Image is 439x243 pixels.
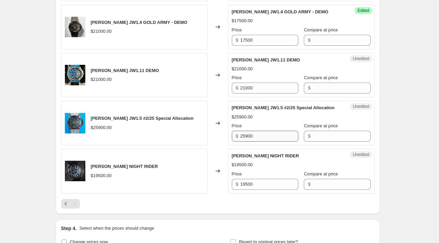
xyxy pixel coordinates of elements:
img: IMG_9365_80x.jpg [65,65,85,85]
span: $25900.00 [232,114,253,119]
span: [PERSON_NAME] JW1.11 DEMO [91,68,159,73]
img: WILBURLEOCARBON1_80x.jpg [65,161,85,181]
span: [PERSON_NAME] JW1.4 GOLD ARMY - DEMO [91,20,187,25]
span: $ [236,133,238,139]
button: Previous [61,199,71,209]
span: $21000.00 [91,77,112,82]
span: $19500.00 [232,162,253,167]
span: [PERSON_NAME] NIGHT RIDER [232,153,299,158]
span: Price [232,123,242,128]
span: Compare at price [304,123,338,128]
span: Unedited [353,152,369,157]
span: $25900.00 [91,125,112,130]
span: $ [308,85,310,90]
span: [PERSON_NAME] JW1.5 #2/25 Special Allocation [232,105,335,110]
span: Compare at price [304,171,338,176]
span: $ [308,133,310,139]
img: JW14OD2_80x.jpg [65,17,85,37]
span: $ [308,182,310,187]
h2: Step 4. [61,225,77,232]
p: Select when the prices should change [79,225,154,232]
span: $21000.00 [232,66,253,71]
span: Price [232,171,242,176]
span: Unedited [353,56,369,61]
span: [PERSON_NAME] NIGHT RIDER [91,164,158,169]
span: $ [308,38,310,43]
span: $19500.00 [91,173,112,178]
span: Compare at price [304,75,338,80]
span: Price [232,75,242,80]
span: Price [232,27,242,32]
span: $17500.00 [232,18,253,23]
img: IMG_2431_2338d890-b372-48aa-9d83-88845819bd74_80x.jpg [65,113,85,133]
span: Unedited [353,104,369,109]
span: [PERSON_NAME] JW1.11 DEMO [232,57,300,62]
span: $21000.00 [91,29,112,34]
span: $ [236,38,238,43]
span: $ [236,182,238,187]
span: [PERSON_NAME] JW1.5 #2/25 Special Allocation [91,116,194,121]
span: [PERSON_NAME] JW1.4 GOLD ARMY - DEMO [232,9,328,14]
span: $ [236,85,238,90]
span: Edited [357,8,369,13]
span: Compare at price [304,27,338,32]
nav: Pagination [61,199,80,209]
